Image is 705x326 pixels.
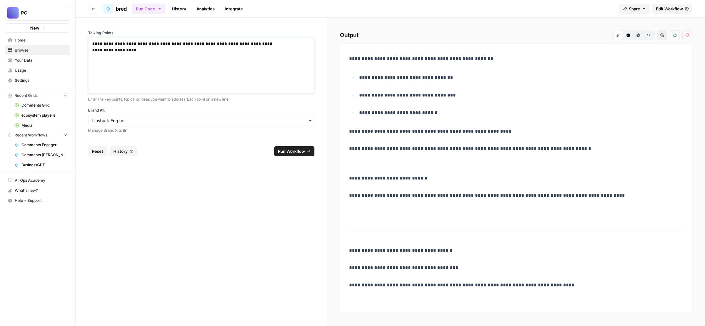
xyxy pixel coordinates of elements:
[15,78,67,83] span: Settings
[110,146,137,156] button: History
[5,196,70,206] button: Help + Support
[5,185,70,196] button: What's new?
[5,65,70,75] a: Usage
[92,118,310,124] input: Unstuck Engine
[656,6,683,12] span: Edit Workflow
[7,7,19,19] img: PC Logo
[340,30,692,40] h2: Output
[21,123,67,128] span: Media
[92,148,103,154] span: Reset
[15,178,67,183] span: AirOps Academy
[15,68,67,73] span: Usage
[12,120,70,130] a: Media
[12,140,70,150] a: Comments Engager
[21,10,59,16] span: PC
[116,5,127,13] span: bred
[88,128,314,133] a: Manage Brand Kits
[5,35,70,45] a: Home
[15,47,67,53] span: Browse
[12,110,70,120] a: ecosystem players
[5,91,70,100] button: Recent Grids
[14,93,37,98] span: Recent Grids
[5,186,70,195] div: What's new?
[652,4,692,14] a: Edit Workflow
[21,152,67,158] span: Comments [PERSON_NAME]
[88,30,314,36] label: Talking Points
[5,130,70,140] button: Recent Workflows
[15,58,67,63] span: Your Data
[21,142,67,148] span: Comments Engager
[168,4,190,14] a: History
[21,113,67,118] span: ecosystem players
[221,4,247,14] a: Integrate
[5,175,70,185] a: AirOps Academy
[278,148,305,154] span: Run Workflow
[274,146,314,156] button: Run Workflow
[629,6,640,12] span: Share
[5,23,70,33] button: New
[619,4,650,14] button: Share
[5,55,70,65] a: Your Data
[132,3,166,14] button: Run Once
[12,150,70,160] a: Comments [PERSON_NAME]
[14,132,47,138] span: Recent Workflows
[12,160,70,170] a: BusinessGPT
[88,108,314,113] label: Brand Kit
[15,37,67,43] span: Home
[88,146,107,156] button: Reset
[88,96,314,102] p: Enter the key points, topics, or ideas you want to address. Each point on a new line.
[103,4,127,14] a: bred
[193,4,218,14] a: Analytics
[30,25,39,31] span: New
[5,45,70,55] a: Browse
[5,5,70,21] button: Workspace: PC
[15,198,67,203] span: Help + Support
[113,148,128,154] span: History
[5,75,70,86] a: Settings
[21,162,67,168] span: BusinessGPT
[21,102,67,108] span: Comments Grid
[12,100,70,110] a: Comments Grid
